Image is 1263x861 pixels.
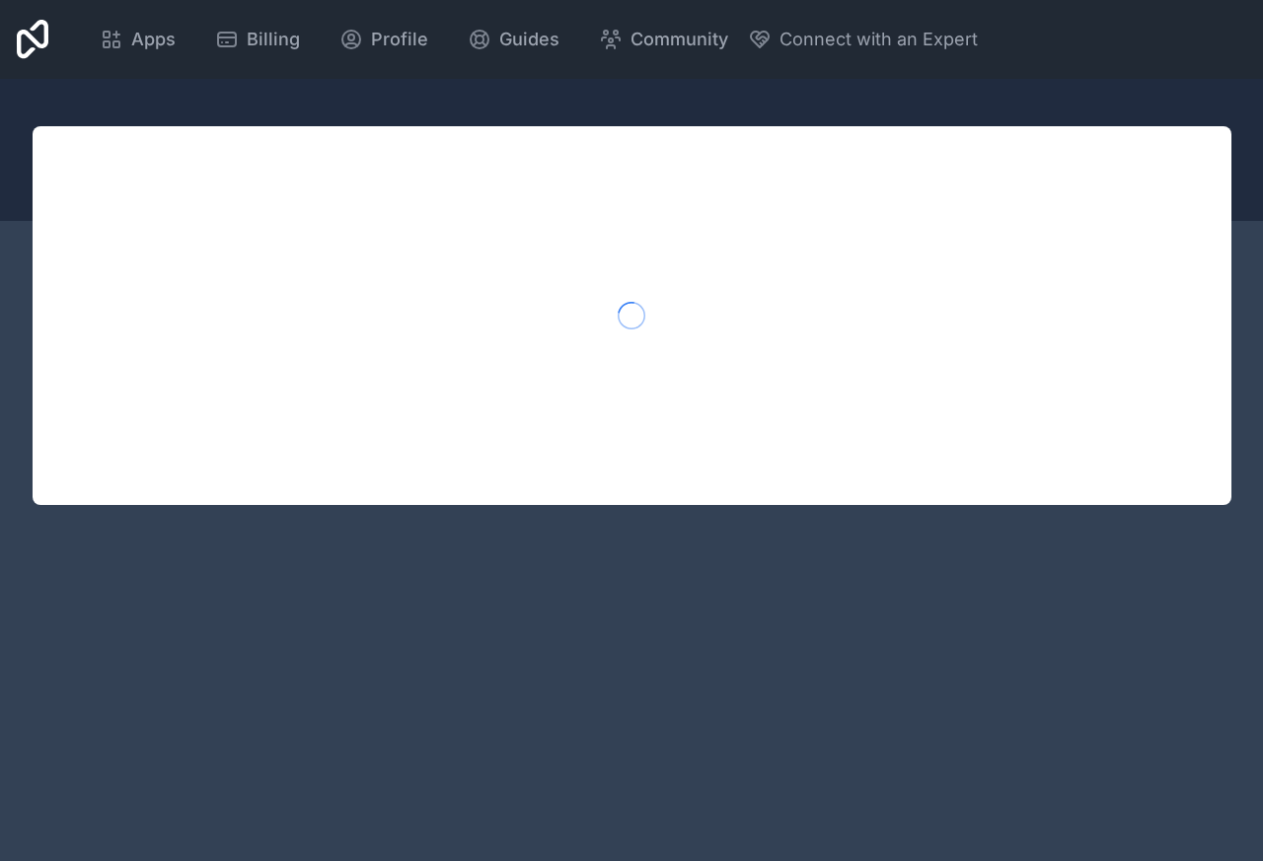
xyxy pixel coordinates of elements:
button: Connect with an Expert [748,26,978,53]
span: Profile [371,26,428,53]
a: Billing [199,18,316,61]
span: Apps [131,26,176,53]
a: Guides [452,18,575,61]
span: Connect with an Expert [780,26,978,53]
a: Community [583,18,744,61]
span: Guides [499,26,559,53]
a: Apps [84,18,191,61]
span: Community [631,26,728,53]
span: Billing [247,26,300,53]
a: Profile [324,18,444,61]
